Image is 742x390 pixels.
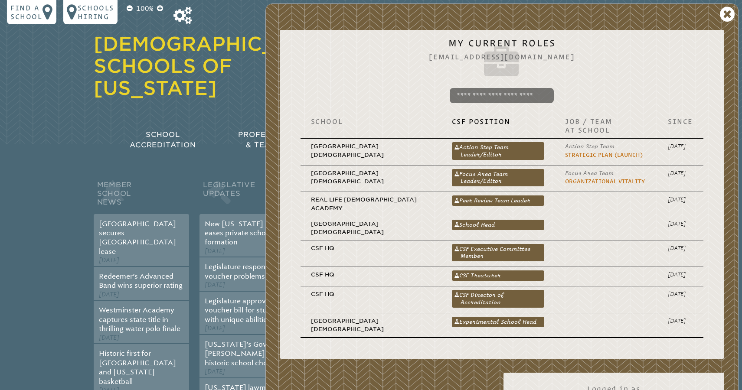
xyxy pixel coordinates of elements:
span: [DATE] [205,281,225,289]
a: Organizational Vitality [565,178,645,185]
p: CSF HQ [311,244,431,252]
a: School Head [452,220,544,230]
p: [DATE] [668,317,693,325]
span: [DATE] [205,325,225,332]
span: [DATE] [99,291,119,298]
a: [US_STATE]’s Governor [PERSON_NAME] signs historic school choice bill [205,340,288,367]
a: Experimental School Head [452,317,544,327]
a: Legislature responds to voucher problems [205,263,282,280]
p: Since [668,117,693,126]
span: [DATE] [99,257,119,264]
p: CSF HQ [311,290,431,298]
a: New [US_STATE] law eases private school formation [205,220,276,247]
a: [DEMOGRAPHIC_DATA] Schools of [US_STATE] [94,32,340,99]
p: CSF Position [452,117,544,126]
p: [GEOGRAPHIC_DATA][DEMOGRAPHIC_DATA] [311,169,431,186]
a: Action Step Team Leader/Editor [452,142,544,159]
p: Find a school [10,3,42,21]
span: [DATE] [205,247,225,255]
p: [GEOGRAPHIC_DATA][DEMOGRAPHIC_DATA] [311,220,431,237]
p: Real Life [DEMOGRAPHIC_DATA] Academy [311,195,431,212]
p: [GEOGRAPHIC_DATA][DEMOGRAPHIC_DATA] [311,142,431,159]
p: Schools Hiring [78,3,114,21]
p: School [311,117,431,126]
span: Professional Development & Teacher Certification [238,130,365,149]
p: [DATE] [668,290,693,298]
p: [GEOGRAPHIC_DATA][DEMOGRAPHIC_DATA] [311,317,431,334]
span: [DATE] [99,334,119,341]
p: [DATE] [668,195,693,204]
a: CSF Director of Accreditation [452,290,544,307]
a: CSF Executive Committee Member [452,244,544,261]
h2: Member School News [94,179,189,214]
span: [DATE] [205,368,225,375]
p: [DATE] [668,142,693,150]
h2: My Current Roles [294,38,710,81]
a: Redeemer’s Advanced Band wins superior rating [99,272,183,289]
a: Westminster Academy captures state title in thrilling water polo finale [99,306,180,333]
p: [DATE] [668,169,693,177]
a: Peer Review Team Leader [452,195,544,206]
p: [DATE] [668,270,693,279]
p: Job / Team at School [565,117,647,134]
a: [GEOGRAPHIC_DATA] secures [GEOGRAPHIC_DATA] lease [99,220,176,256]
a: Historic first for [GEOGRAPHIC_DATA] and [US_STATE] basketball [99,349,176,385]
p: [DATE] [668,244,693,252]
p: 100% [134,3,155,14]
span: Focus Area Team [565,170,614,176]
a: Strategic Plan (Launch) [565,152,643,158]
span: School Accreditation [130,130,196,149]
a: CSF Treasurer [452,270,544,281]
a: Legislature approves voucher bill for students with unique abilities [205,297,285,324]
a: Focus Area Team Leader/Editor [452,169,544,186]
p: [DATE] [668,220,693,228]
p: CSF HQ [311,270,431,279]
span: Action Step Team [565,143,615,149]
h2: Legislative Updates [199,179,295,214]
